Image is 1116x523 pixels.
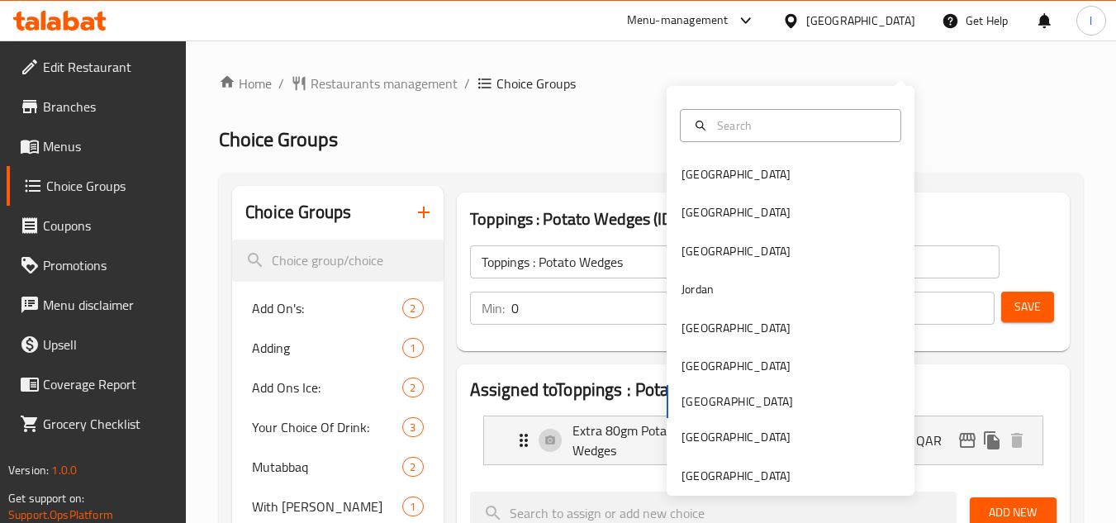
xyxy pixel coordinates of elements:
span: 1 [403,499,422,515]
span: Add On's: [252,298,402,318]
div: Menu-management [627,11,729,31]
span: 1 [403,340,422,356]
div: Adding1 [232,328,443,368]
a: Menu disclaimer [7,285,187,325]
span: Upsell [43,335,173,354]
a: Grocery Checklist [7,404,187,444]
input: search [232,240,443,282]
div: [GEOGRAPHIC_DATA] [681,467,791,485]
li: Expand [470,409,1057,472]
span: Edit Restaurant [43,57,173,77]
span: Grocery Checklist [43,414,173,434]
div: [GEOGRAPHIC_DATA] [681,319,791,337]
h2: Assigned to Toppings : Potato Wedges [470,378,1057,402]
p: Min: [482,298,505,318]
div: [GEOGRAPHIC_DATA] [681,428,791,446]
span: Get support on: [8,487,84,509]
div: [GEOGRAPHIC_DATA] [681,165,791,183]
span: Coupons [43,216,173,235]
input: Search [710,116,890,135]
div: Choices [402,338,423,358]
div: Choices [402,457,423,477]
div: Jordan [681,280,714,298]
div: Add Ons Ice:2 [232,368,443,407]
a: Upsell [7,325,187,364]
div: Mutabbaq2 [232,447,443,487]
span: Menu disclaimer [43,295,173,315]
span: Version: [8,459,49,481]
a: Home [219,74,272,93]
h3: Toppings : Potato Wedges (ID: 449282) [470,206,1057,232]
button: delete [1004,428,1029,453]
span: Branches [43,97,173,116]
span: Add New [983,502,1043,523]
span: Menus [43,136,173,156]
div: [GEOGRAPHIC_DATA] [681,242,791,260]
span: Add Ons Ice: [252,378,402,397]
a: Branches [7,87,187,126]
div: Add On's:2 [232,288,443,328]
button: edit [955,428,980,453]
span: 2 [403,380,422,396]
span: Your Choice Of Drink: [252,417,402,437]
nav: breadcrumb [219,74,1083,93]
h2: Choice Groups [245,200,351,225]
div: Your Choice Of Drink:3 [232,407,443,447]
p: Extra 80gm Potato Wedges [572,421,699,460]
div: [GEOGRAPHIC_DATA] [806,12,915,30]
div: Choices [402,417,423,437]
li: / [278,74,284,93]
span: Promotions [43,255,173,275]
span: 2 [403,459,422,475]
span: Choice Groups [496,74,576,93]
div: Choices [402,378,423,397]
span: 1.0.0 [51,459,77,481]
a: Restaurants management [291,74,458,93]
span: Choice Groups [219,121,338,158]
span: Choice Groups [46,176,173,196]
button: Save [1001,292,1054,322]
div: Choices [402,298,423,318]
span: 2 [403,301,422,316]
span: 3 [403,420,422,435]
p: 8 QAR [905,430,955,450]
a: Menus [7,126,187,166]
span: Mutabbaq [252,457,402,477]
div: [GEOGRAPHIC_DATA] [681,203,791,221]
div: Choices [402,497,423,516]
button: duplicate [980,428,1004,453]
a: Choice Groups [7,166,187,206]
div: [GEOGRAPHIC_DATA] [681,357,791,375]
span: Save [1014,297,1041,317]
div: Expand [484,416,1042,464]
span: With [PERSON_NAME] [252,497,402,516]
span: Restaurants management [311,74,458,93]
a: Edit Restaurant [7,47,187,87]
span: Adding [252,338,402,358]
a: Promotions [7,245,187,285]
a: Coupons [7,206,187,245]
span: l [1090,12,1092,30]
a: Coverage Report [7,364,187,404]
li: / [464,74,470,93]
span: Coverage Report [43,374,173,394]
